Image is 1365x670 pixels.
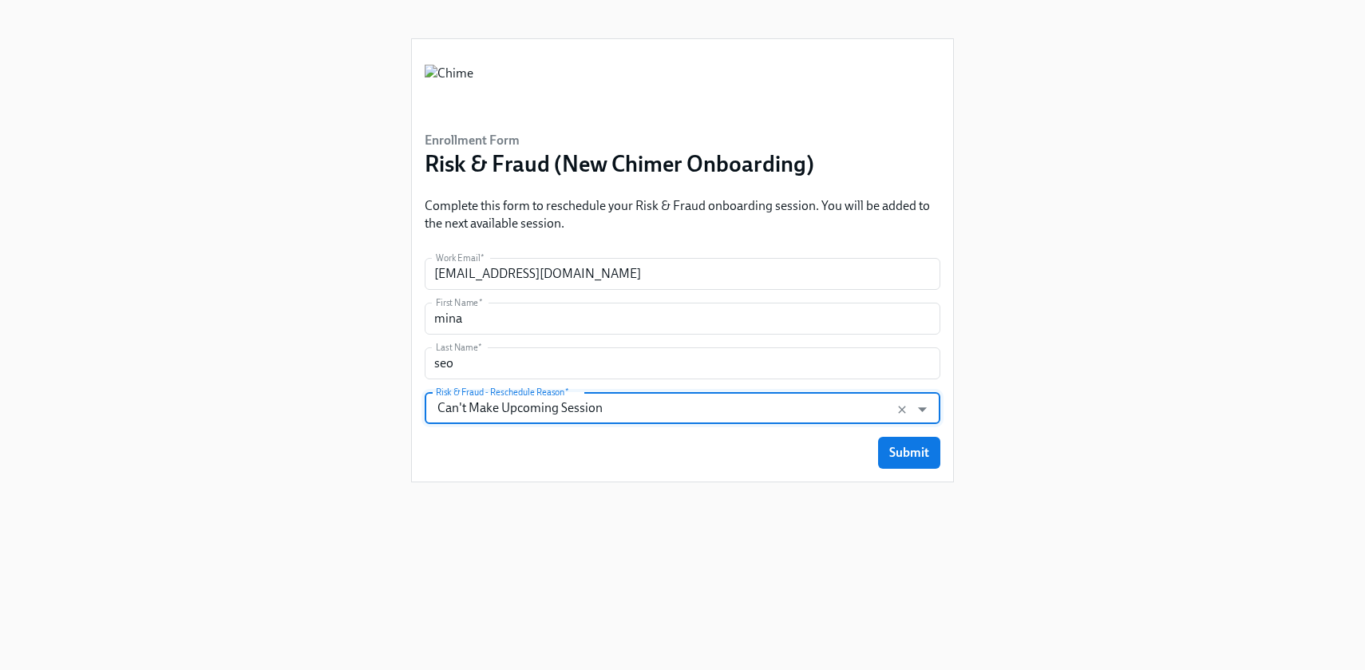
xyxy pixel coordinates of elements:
h3: Risk & Fraud (New Chimer Onboarding) [425,149,814,178]
p: Complete this form to reschedule your Risk & Fraud onboarding session. You will be added to the n... [425,197,940,232]
h6: Enrollment Form [425,132,814,149]
button: Clear [892,400,912,419]
img: Chime [425,65,473,113]
button: Open [910,397,935,422]
span: Submit [889,445,929,461]
button: Submit [878,437,940,469]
